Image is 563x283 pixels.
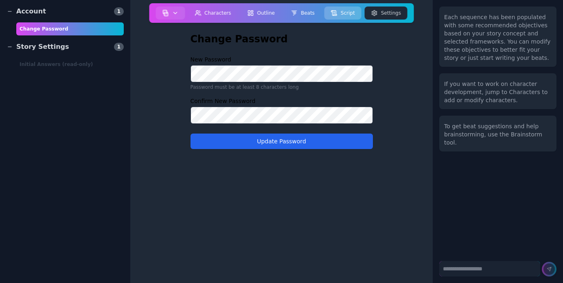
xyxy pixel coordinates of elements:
span: 1 [114,7,124,15]
a: Script [323,5,363,21]
a: Beats [283,5,323,21]
div: Initial Answers (read-only) [16,58,124,71]
div: Change Password [16,22,124,35]
label: New Password [191,55,373,64]
button: Script [324,7,361,20]
a: Outline [239,5,283,21]
img: storyboard [162,10,169,16]
span: Update Password [257,137,306,145]
label: Confirm New Password [191,97,373,105]
div: Story Settings [7,42,69,52]
div: If you want to work on character development, jump to Characters to add or modify characters. [444,80,552,104]
div: Each sequence has been populated with some recommended objectives based on your story concept and... [444,13,552,62]
button: Update Password [191,134,373,149]
div: Account [7,7,46,16]
a: Characters [186,5,239,21]
button: Characters [188,7,238,20]
div: To get beat suggestions and help brainstorming, use the Brainstorm tool. [444,122,552,147]
p: Password must be at least 8 characters long [191,84,373,90]
a: Settings [363,5,409,21]
span: 1 [114,43,124,51]
h2: Change Password [191,33,373,46]
button: Beats [285,7,321,20]
button: Outline [241,7,281,20]
button: Settings [365,7,407,20]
